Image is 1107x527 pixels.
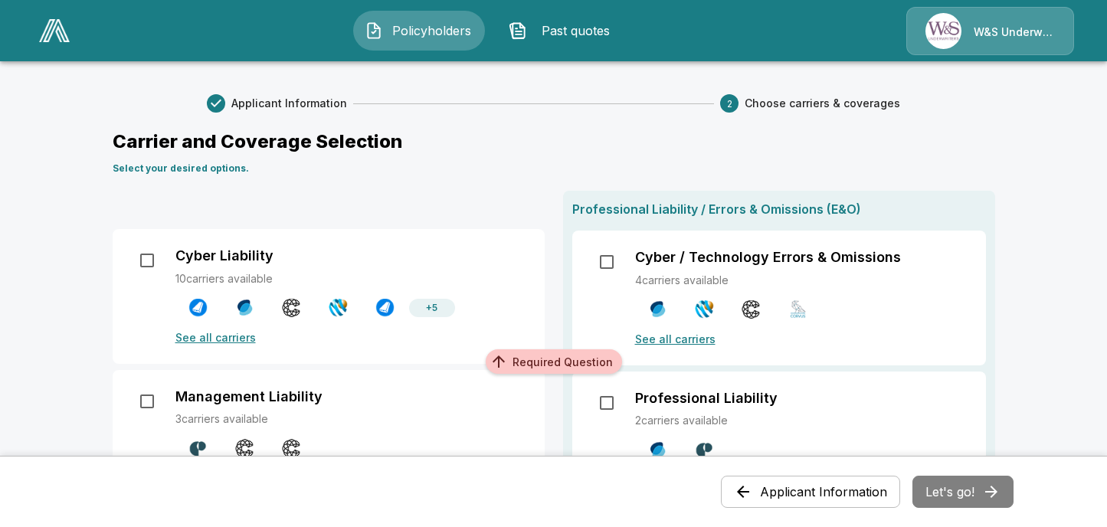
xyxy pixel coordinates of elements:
img: CFC [648,440,667,460]
span: Choose carriers & coverages [745,96,900,111]
span: Past quotes [533,21,617,40]
img: Cowbell (Non-Admitted) [188,298,208,317]
span: Policyholders [389,21,473,40]
div: Required Question [486,349,622,374]
img: Corvus Tech E&O (Non-Admitted) [788,300,807,319]
img: Coalition Management Liability (Non-Admitted) [235,439,254,458]
img: Coalition Management Liability (Admitted) [282,439,301,458]
p: Select your desired options. [113,162,995,175]
img: Tokio Marine TMHCC (Non-Admitted) [329,298,348,317]
img: AA Logo [39,19,70,42]
img: Counterpart (Admitted) [188,439,208,458]
span: Required Question [503,355,622,368]
p: Management Liability [175,388,323,405]
p: See all carriers [175,329,526,345]
p: Cyber Liability [175,247,273,264]
p: 4 carriers available [635,272,968,288]
img: CFC (Admitted) [648,300,667,319]
img: Tokio Marine TMHCC (Non-Admitted) [695,300,714,319]
p: See all carriers [635,331,968,347]
img: Past quotes Icon [509,21,527,40]
p: 3 carriers available [175,411,526,427]
button: Applicant Information [721,476,900,508]
img: Counterpart [695,440,714,460]
img: Policyholders Icon [365,21,383,40]
button: Policyholders IconPolicyholders [353,11,485,51]
p: Cyber / Technology Errors & Omissions [635,249,901,266]
img: CFC (Admitted) [235,298,254,317]
p: 2 carriers available [635,412,968,428]
img: Cowbell (Admitted) [375,298,395,317]
img: Coalition (Non-Admitted) [742,300,761,319]
p: 10 carriers available [175,270,526,286]
img: Coalition (Admitted) [282,298,301,317]
p: Professional Liability / Errors & Omissions (E&O) [572,200,986,218]
button: Past quotes IconPast quotes [497,11,629,51]
text: 2 [727,98,732,110]
p: Carrier and Coverage Selection [113,128,995,155]
p: + 5 [426,301,437,315]
p: Professional Liability [635,390,778,407]
span: Applicant Information [231,96,347,111]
